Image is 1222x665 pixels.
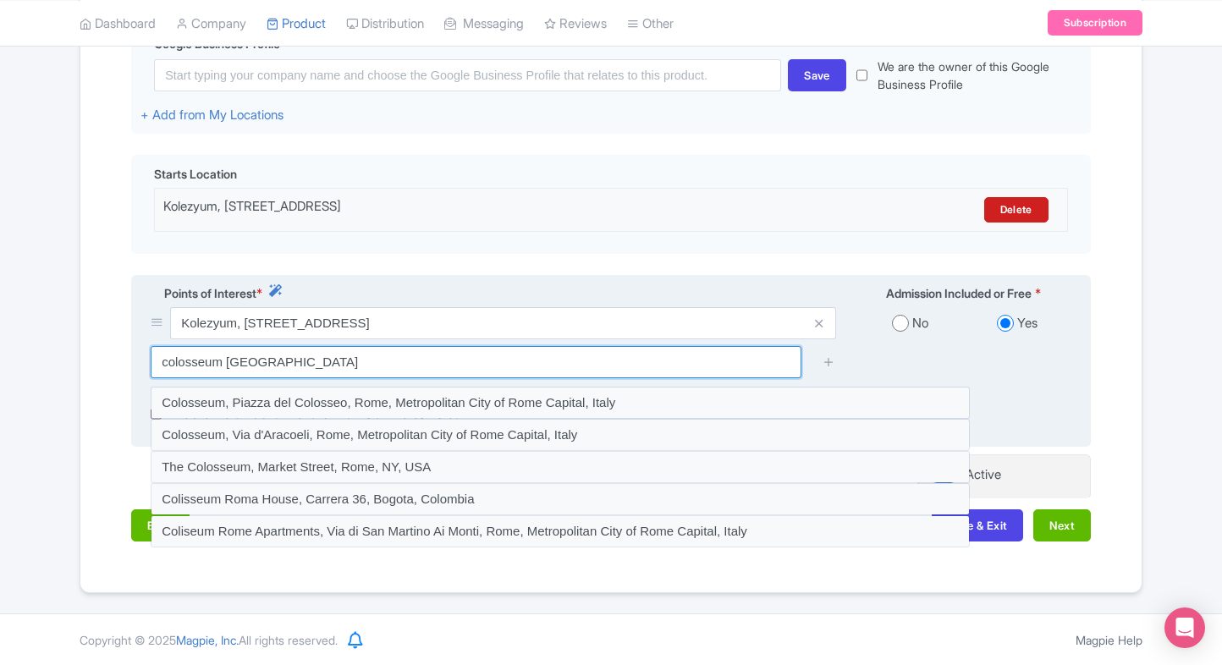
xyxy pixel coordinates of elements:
[69,631,348,649] div: Copyright © 2025 All rights reserved.
[164,284,256,302] span: Points of Interest
[1164,607,1205,648] div: Open Intercom Messenger
[966,465,1001,485] div: Active
[1048,10,1142,36] a: Subscription
[154,165,237,183] span: Starts Location
[1076,633,1142,647] a: Magpie Help
[176,633,239,647] span: Magpie, Inc.
[163,197,834,223] div: Kolezyum, [STREET_ADDRESS]
[131,509,190,541] button: Back
[1033,509,1091,541] button: Next
[1017,314,1038,333] label: Yes
[932,509,1023,541] button: Save & Exit
[878,58,1082,93] label: We are the owner of this Google Business Profile
[984,197,1049,223] a: Delete
[154,59,781,91] input: Start typing your company name and choose the Google Business Profile that relates to this product.
[886,284,1032,302] span: Admission Included or Free
[140,107,283,123] a: + Add from My Locations
[788,59,846,91] div: Save
[912,314,928,333] label: No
